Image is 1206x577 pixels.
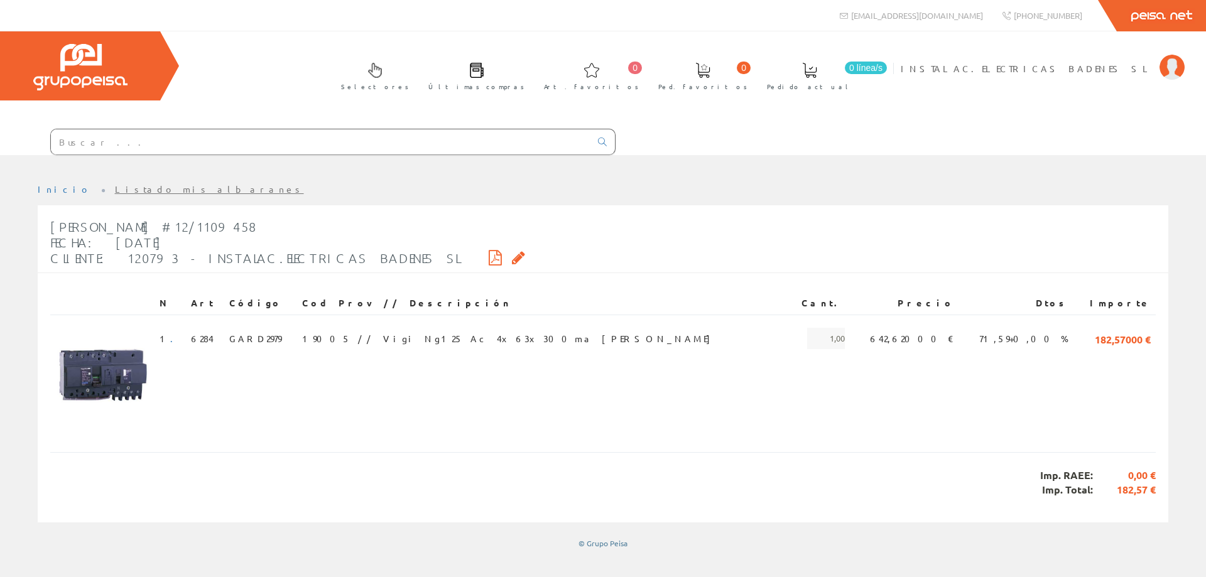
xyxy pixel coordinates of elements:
a: . [170,333,181,344]
span: Selectores [341,80,409,93]
th: Cant. [788,292,850,315]
span: 0 [628,62,642,74]
th: Cod Prov // Descripción [297,292,788,315]
span: GARD2979 [229,328,281,349]
span: 182,57 € [1093,483,1156,497]
a: Selectores [329,52,415,98]
span: [PERSON_NAME] #12/1109458 Fecha: [DATE] Cliente: 120793 - INSTALAC.ELECTRICAS BADENES SL [50,219,459,266]
a: Inicio [38,183,91,195]
span: 1 [160,328,181,349]
div: © Grupo Peisa [38,538,1168,549]
span: 71,59+0,00 % [979,328,1068,349]
img: Foto artículo (150x150) [55,328,149,422]
a: Últimas compras [416,52,531,98]
span: INSTALAC.ELECTRICAS BADENES SL [901,62,1153,75]
span: 0 [737,62,751,74]
span: Art. favoritos [544,80,639,93]
span: 1,00 [807,328,845,349]
i: Descargar PDF [489,253,502,262]
div: Imp. RAEE: Imp. Total: [50,452,1156,513]
span: 642,62000 € [870,328,954,349]
i: Solicitar por email copia firmada [512,253,525,262]
th: Importe [1073,292,1156,315]
th: Precio [850,292,959,315]
th: Dtos [959,292,1074,315]
span: Últimas compras [428,80,524,93]
a: INSTALAC.ELECTRICAS BADENES SL [901,52,1185,64]
span: [PHONE_NUMBER] [1014,10,1082,21]
span: 6284 [191,328,214,349]
th: N [155,292,186,315]
input: Buscar ... [51,129,590,154]
span: 0,00 € [1093,468,1156,483]
th: Código [224,292,297,315]
img: Grupo Peisa [33,44,128,90]
span: 19005 // Vigi Ng125 Ac 4x63x300ma [PERSON_NAME] [302,328,717,349]
span: Ped. favoritos [658,80,747,93]
span: Pedido actual [767,80,852,93]
a: Listado mis albaranes [115,183,304,195]
th: Art [186,292,224,315]
span: 182,57000 € [1095,328,1151,349]
span: 0 línea/s [845,62,887,74]
span: [EMAIL_ADDRESS][DOMAIN_NAME] [851,10,983,21]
